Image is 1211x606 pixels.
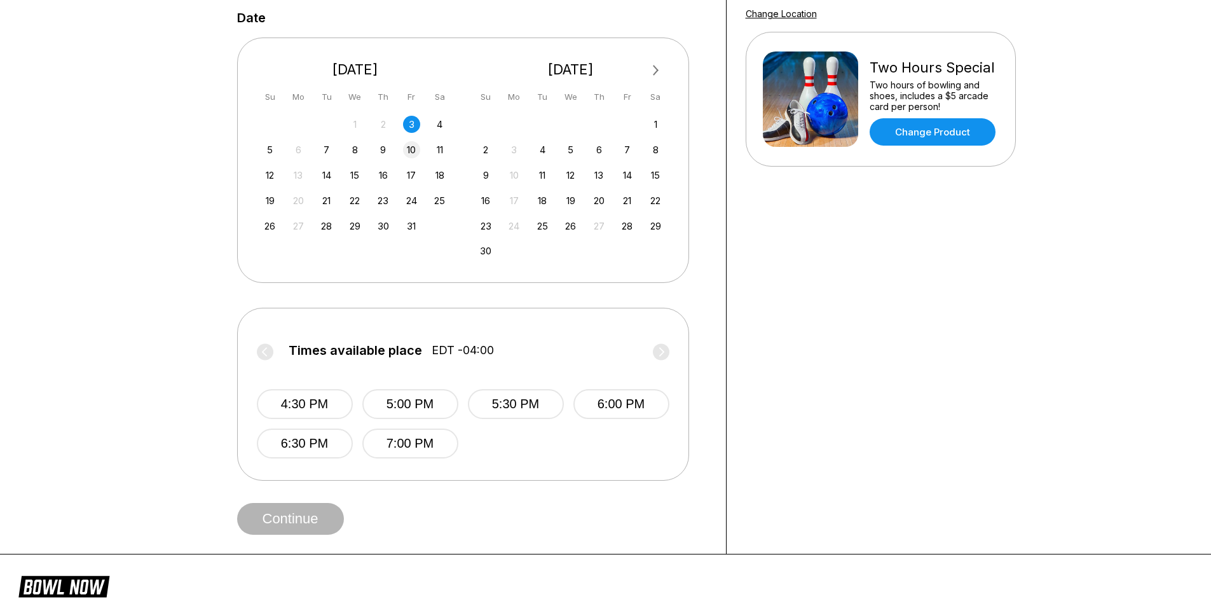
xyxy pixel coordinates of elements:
div: Choose Tuesday, October 7th, 2025 [318,141,335,158]
div: Th [591,88,608,106]
div: Sa [431,88,448,106]
div: Choose Tuesday, October 14th, 2025 [318,167,335,184]
div: Choose Friday, October 24th, 2025 [403,192,420,209]
div: Mo [505,88,523,106]
button: Next Month [646,60,666,81]
div: Choose Tuesday, October 21st, 2025 [318,192,335,209]
div: Su [261,88,278,106]
div: Choose Tuesday, November 4th, 2025 [534,141,551,158]
div: Choose Saturday, October 11th, 2025 [431,141,448,158]
div: Choose Saturday, November 1st, 2025 [647,116,664,133]
div: Choose Sunday, November 23rd, 2025 [477,217,495,235]
div: Not available Monday, October 20th, 2025 [290,192,307,209]
div: Choose Thursday, October 30th, 2025 [374,217,392,235]
div: Choose Friday, November 7th, 2025 [619,141,636,158]
div: Choose Sunday, October 12th, 2025 [261,167,278,184]
div: Choose Friday, November 14th, 2025 [619,167,636,184]
div: Not available Monday, November 10th, 2025 [505,167,523,184]
div: Choose Wednesday, November 5th, 2025 [562,141,579,158]
label: Date [237,11,266,25]
a: Change Location [746,8,817,19]
div: Th [374,88,392,106]
div: Not available Thursday, October 2nd, 2025 [374,116,392,133]
div: Choose Thursday, October 23rd, 2025 [374,192,392,209]
div: Not available Thursday, November 27th, 2025 [591,217,608,235]
a: Change Product [870,118,995,146]
div: We [346,88,364,106]
div: month 2025-10 [260,114,451,235]
button: 4:30 PM [257,389,353,419]
div: Fr [403,88,420,106]
div: Not available Monday, October 27th, 2025 [290,217,307,235]
div: Choose Saturday, October 25th, 2025 [431,192,448,209]
div: Choose Friday, October 10th, 2025 [403,141,420,158]
div: Choose Wednesday, November 26th, 2025 [562,217,579,235]
div: Fr [619,88,636,106]
div: Choose Sunday, October 19th, 2025 [261,192,278,209]
div: Choose Saturday, November 15th, 2025 [647,167,664,184]
div: Choose Wednesday, October 15th, 2025 [346,167,364,184]
div: We [562,88,579,106]
div: Choose Saturday, October 18th, 2025 [431,167,448,184]
div: Choose Saturday, November 8th, 2025 [647,141,664,158]
div: [DATE] [472,61,669,78]
div: Choose Friday, October 31st, 2025 [403,217,420,235]
div: Choose Wednesday, October 22nd, 2025 [346,192,364,209]
div: month 2025-11 [476,114,666,260]
div: Not available Monday, November 3rd, 2025 [505,141,523,158]
div: Not available Monday, October 13th, 2025 [290,167,307,184]
span: Times available place [289,343,422,357]
div: Choose Thursday, November 6th, 2025 [591,141,608,158]
div: Tu [534,88,551,106]
div: Choose Thursday, October 9th, 2025 [374,141,392,158]
button: 5:30 PM [468,389,564,419]
div: Choose Tuesday, October 28th, 2025 [318,217,335,235]
span: EDT -04:00 [432,343,494,357]
div: Two Hours Special [870,59,999,76]
div: Choose Thursday, November 13th, 2025 [591,167,608,184]
div: Sa [647,88,664,106]
button: 6:00 PM [573,389,669,419]
div: Not available Monday, October 6th, 2025 [290,141,307,158]
button: 6:30 PM [257,429,353,458]
div: Choose Sunday, November 30th, 2025 [477,242,495,259]
div: Choose Sunday, November 2nd, 2025 [477,141,495,158]
div: Choose Friday, November 28th, 2025 [619,217,636,235]
div: Choose Friday, October 17th, 2025 [403,167,420,184]
div: Not available Wednesday, October 1st, 2025 [346,116,364,133]
div: Choose Thursday, November 20th, 2025 [591,192,608,209]
div: Choose Wednesday, November 19th, 2025 [562,192,579,209]
div: Choose Sunday, November 16th, 2025 [477,192,495,209]
button: 7:00 PM [362,429,458,458]
div: Su [477,88,495,106]
div: Not available Monday, November 17th, 2025 [505,192,523,209]
div: Choose Wednesday, November 12th, 2025 [562,167,579,184]
div: Not available Monday, November 24th, 2025 [505,217,523,235]
div: Tu [318,88,335,106]
div: Mo [290,88,307,106]
div: Choose Friday, October 3rd, 2025 [403,116,420,133]
div: Choose Saturday, November 22nd, 2025 [647,192,664,209]
div: Choose Tuesday, November 11th, 2025 [534,167,551,184]
div: Choose Wednesday, October 29th, 2025 [346,217,364,235]
div: Choose Friday, November 21st, 2025 [619,192,636,209]
button: 5:00 PM [362,389,458,419]
div: Choose Thursday, October 16th, 2025 [374,167,392,184]
div: Choose Sunday, November 9th, 2025 [477,167,495,184]
div: Choose Tuesday, November 18th, 2025 [534,192,551,209]
div: Two hours of bowling and shoes, includes a $5 arcade card per person! [870,79,999,112]
div: Choose Saturday, October 4th, 2025 [431,116,448,133]
div: Choose Saturday, November 29th, 2025 [647,217,664,235]
div: [DATE] [257,61,454,78]
div: Choose Sunday, October 26th, 2025 [261,217,278,235]
div: Choose Wednesday, October 8th, 2025 [346,141,364,158]
div: Choose Sunday, October 5th, 2025 [261,141,278,158]
div: Choose Tuesday, November 25th, 2025 [534,217,551,235]
img: Two Hours Special [763,52,858,147]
